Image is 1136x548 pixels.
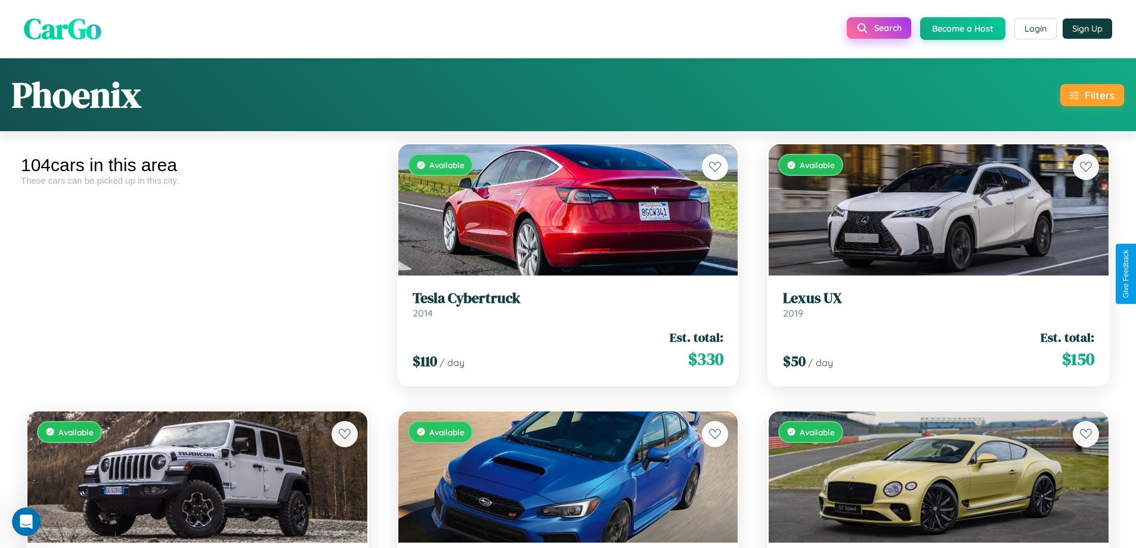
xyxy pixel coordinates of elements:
[12,507,41,536] iframe: Intercom live chat
[429,160,465,170] span: Available
[783,307,803,319] span: 2019
[413,290,724,319] a: Tesla Cybertruck2014
[1122,250,1130,298] div: Give Feedback
[920,17,1005,40] button: Become a Host
[1063,18,1112,39] button: Sign Up
[670,329,723,346] span: Est. total:
[1041,329,1094,346] span: Est. total:
[1060,84,1124,106] button: Filters
[413,290,724,307] h3: Tesla Cybertruck
[783,351,806,371] span: $ 50
[783,290,1094,307] h3: Lexus UX
[58,427,94,437] span: Available
[24,9,101,48] span: CarGo
[1085,89,1115,101] div: Filters
[808,357,833,369] span: / day
[783,290,1094,319] a: Lexus UX2019
[1014,18,1057,39] button: Login
[413,307,433,319] span: 2014
[21,155,374,175] div: 104 cars in this area
[800,427,835,437] span: Available
[800,160,835,170] span: Available
[874,23,902,33] span: Search
[1062,347,1094,371] span: $ 150
[12,70,141,119] h1: Phoenix
[847,17,911,39] button: Search
[21,175,374,185] div: These cars can be picked up in this city.
[688,347,723,371] span: $ 330
[439,357,465,369] span: / day
[429,427,465,437] span: Available
[413,351,437,371] span: $ 110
